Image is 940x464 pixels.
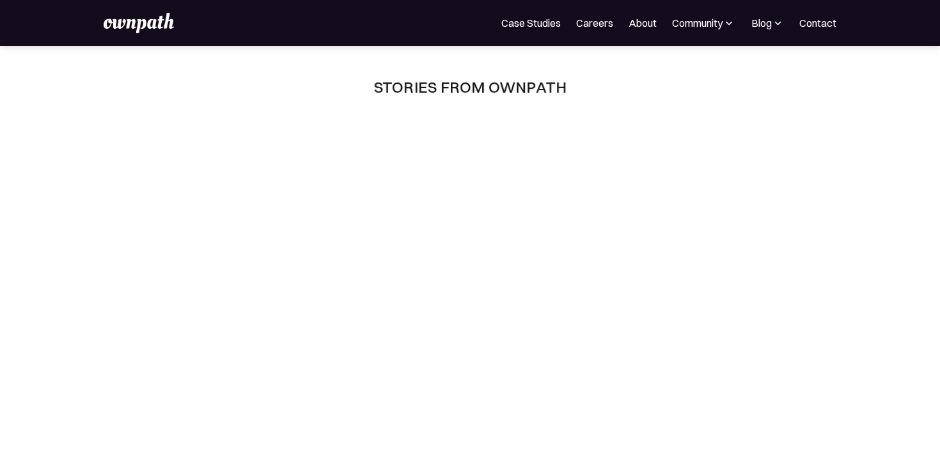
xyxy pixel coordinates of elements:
div: Blog [751,15,772,31]
a: Careers [576,15,613,31]
div: Blog [751,15,784,31]
div: Community [672,15,723,31]
a: About [629,15,657,31]
div: Community [672,15,735,31]
div: Stories from ownpath [373,77,567,97]
a: Case Studies [501,15,561,31]
a: Contact [799,15,836,31]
